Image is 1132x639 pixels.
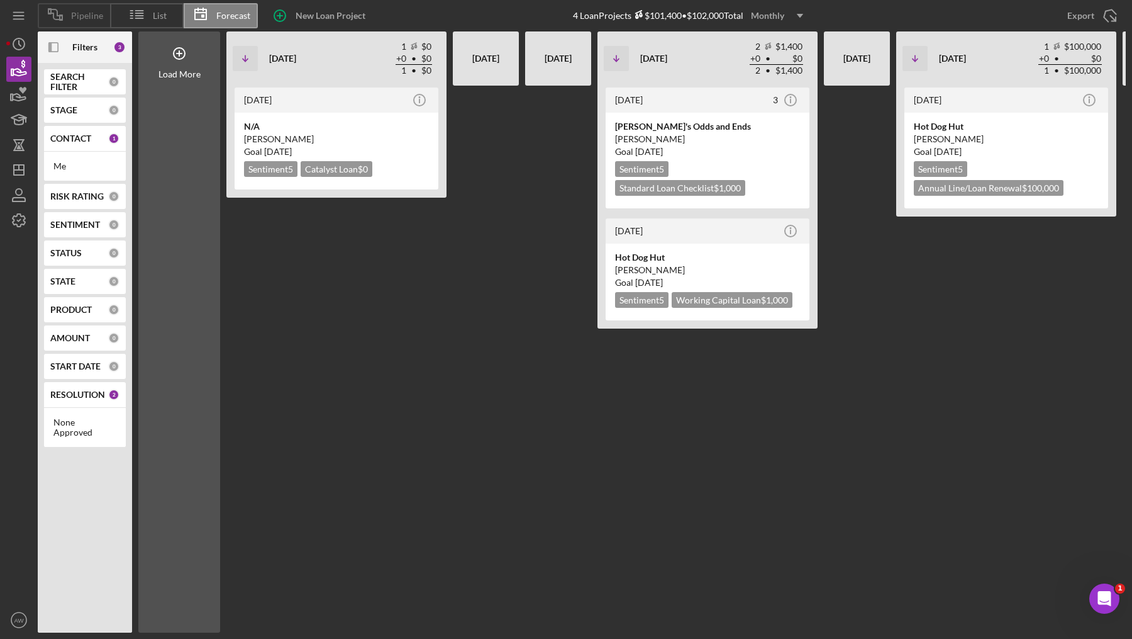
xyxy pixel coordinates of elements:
[615,133,800,145] div: [PERSON_NAME]
[50,333,90,343] b: AMOUNT
[914,94,941,105] time: 2025-08-04 20:20
[743,6,811,25] button: Monthly
[830,37,884,81] div: [DATE]
[914,120,1099,133] div: Hot Dog Hut
[615,180,745,196] div: Standard Loan Checklist $1,000
[764,55,772,63] span: •
[50,361,101,371] b: START DATE
[1089,584,1119,614] iframe: Intercom live chat
[53,417,116,427] div: None
[750,53,761,65] td: + 0
[108,219,119,230] div: 0
[108,276,119,287] div: 0
[615,251,800,264] div: Hot Dog Hut
[233,86,440,191] a: [DATE]N/A[PERSON_NAME]Goal [DATE]Sentiment5Catalyst Loan$0
[158,69,201,79] div: Load More
[108,389,119,400] div: 2
[50,305,92,315] b: PRODUCT
[108,105,119,116] div: 0
[1053,67,1060,75] span: •
[50,248,82,258] b: STATUS
[750,41,761,53] td: 2
[244,133,429,145] div: [PERSON_NAME]
[296,3,365,28] div: New Loan Project
[459,37,513,81] div: [DATE]
[301,161,372,177] div: Catalyst Loan $0
[1063,53,1102,65] td: $0
[53,427,116,438] div: Approved
[531,37,585,81] div: [DATE]
[902,86,1110,210] a: [DATE]Hot Dog Hut[PERSON_NAME]Goal [DATE]Sentiment5Annual Line/Loan Renewal$100,000
[914,133,1099,145] div: [PERSON_NAME]
[50,105,77,115] b: STAGE
[421,65,432,77] td: $0
[1063,65,1102,77] td: $100,000
[108,76,119,88] div: 0
[1063,41,1102,53] td: $100,000
[914,161,967,177] div: Sentiment 5
[615,146,663,157] span: Goal
[50,276,75,286] b: STATE
[635,277,663,288] time: 08/11/2025
[108,332,119,344] div: 0
[615,292,669,308] div: Sentiment 5
[108,191,119,202] div: 0
[113,41,126,54] div: 3
[108,247,119,259] div: 0
[604,217,811,322] a: [DATE]Hot Dog Hut[PERSON_NAME]Goal [DATE]Sentiment5Working Capital Loan$1,000
[775,65,803,77] td: $1,400
[939,53,966,64] b: [DATE]
[410,67,418,75] span: •
[615,94,643,105] time: 2025-05-09 14:48
[672,292,792,308] div: Working Capital Loan $1,000
[615,264,800,276] div: [PERSON_NAME]
[1038,53,1050,65] td: + 0
[244,146,292,157] span: Goal
[573,6,811,25] div: 4 Loan Projects • $102,000 Total
[615,225,643,236] time: 2025-05-09 13:45
[421,53,432,65] td: $0
[934,146,962,157] time: 10/03/2025
[108,304,119,315] div: 0
[640,53,667,64] b: [DATE]
[914,180,1063,196] div: Annual Line/Loan Renewal $100,000
[635,146,663,157] time: 08/11/2025
[396,53,407,65] td: + 0
[615,120,800,133] div: [PERSON_NAME]'s Odds and Ends
[1055,3,1126,28] button: Export
[1053,55,1060,63] span: •
[764,67,772,75] span: •
[604,86,811,210] a: [DATE]3[PERSON_NAME]'s Odds and Ends[PERSON_NAME]Goal [DATE]Sentiment5Standard Loan Checklist$1,000
[396,41,407,53] td: 1
[396,65,407,77] td: 1
[108,361,119,372] div: 0
[1038,41,1050,53] td: 1
[264,3,378,28] button: New Loan Project
[50,72,108,92] b: SEARCH FILTER
[1038,65,1050,77] td: 1
[108,133,119,144] div: 1
[269,53,296,64] b: [DATE]
[50,191,104,201] b: RISK RATING
[751,6,784,25] div: Monthly
[50,390,105,400] b: RESOLUTION
[615,277,663,288] span: Goal
[421,41,432,53] td: $0
[264,146,292,157] time: 05/23/2025
[775,41,803,53] td: $1,400
[153,11,167,21] span: List
[50,220,100,230] b: SENTIMENT
[1115,584,1125,594] span: 1
[244,161,297,177] div: Sentiment 5
[410,55,418,63] span: •
[50,133,91,144] b: CONTACT
[773,95,778,105] div: 3
[244,94,272,105] time: 2025-04-08 18:45
[615,161,669,177] div: Sentiment 5
[14,617,24,624] text: AW
[775,53,803,65] td: $0
[71,11,103,21] span: Pipeline
[53,161,116,171] div: Me
[914,146,962,157] span: Goal
[1067,3,1094,28] div: Export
